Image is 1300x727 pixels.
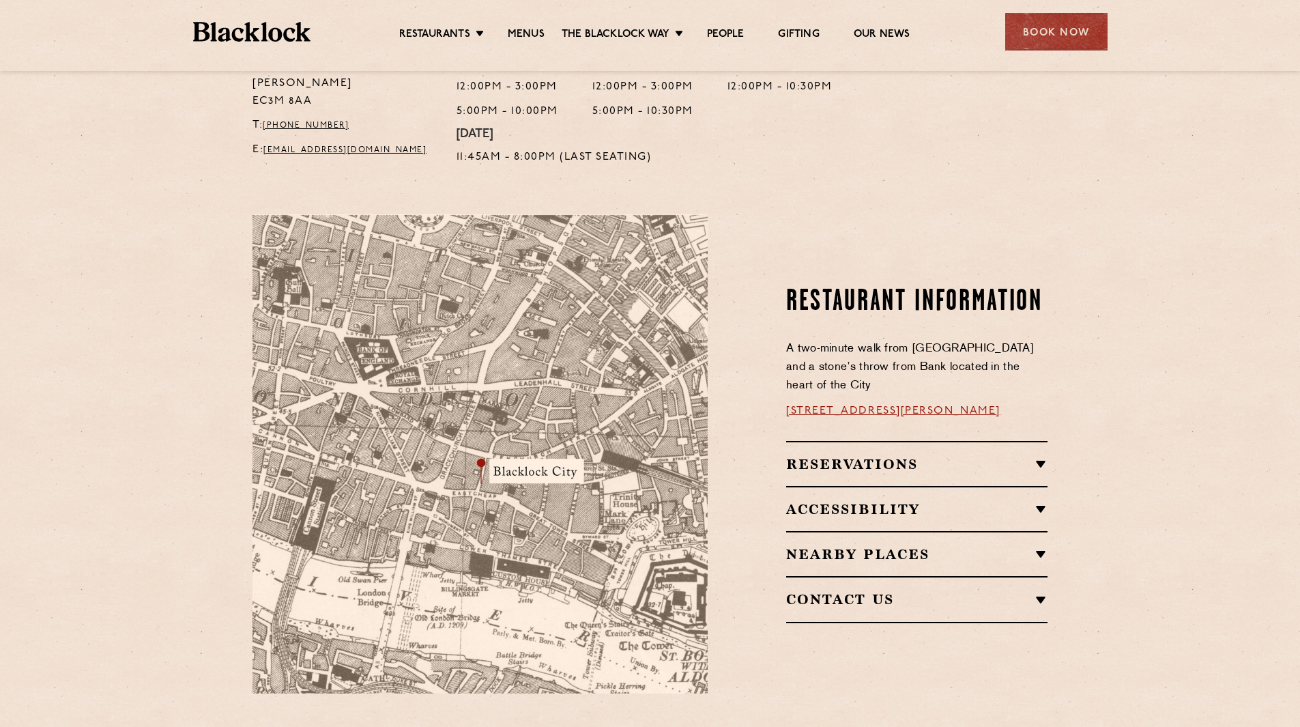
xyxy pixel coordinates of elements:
h2: Contact Us [786,591,1048,608]
p: 5:00pm - 10:00pm [457,103,558,121]
p: 12:00pm - 3:00pm [457,79,558,96]
a: [STREET_ADDRESS][PERSON_NAME] [786,405,1000,416]
p: 12:00pm - 10:30pm [727,79,833,96]
p: 12:00pm - 3:00pm [592,79,693,96]
a: Restaurants [399,28,470,43]
p: E: [252,141,436,159]
h4: [DATE] [457,128,652,143]
img: svg%3E [561,567,752,694]
p: 5:00pm - 10:30pm [592,103,693,121]
a: Our News [854,28,910,43]
p: 11:45am - 8:00pm (Last Seating) [457,149,652,167]
a: Gifting [778,28,819,43]
div: Book Now [1005,13,1108,51]
p: A two-minute walk from [GEOGRAPHIC_DATA] and a stone’s throw from Bank located in the heart of th... [786,340,1048,395]
a: [EMAIL_ADDRESS][DOMAIN_NAME] [263,146,427,154]
a: The Blacklock Way [562,28,669,43]
p: T: [252,117,436,134]
a: People [707,28,744,43]
h2: Restaurant Information [786,285,1048,319]
h2: Nearby Places [786,546,1048,562]
a: [PHONE_NUMBER] [263,122,349,130]
p: [STREET_ADDRESS][PERSON_NAME] EC3M 8AA [252,57,436,111]
h2: Reservations [786,456,1048,472]
img: BL_Textured_Logo-footer-cropped.svg [193,22,311,42]
a: Menus [508,28,545,43]
h2: Accessibility [786,501,1048,517]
